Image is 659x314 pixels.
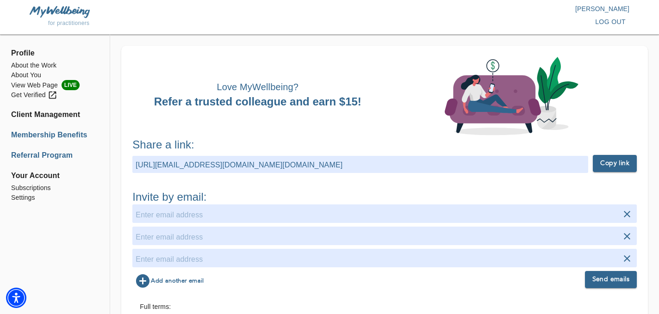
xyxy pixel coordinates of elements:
[136,252,634,267] input: Enter email address
[11,80,99,90] a: View Web PageLIVE
[592,274,629,285] strong: Send emails
[30,6,90,18] img: MyWellbeing
[6,288,26,308] div: Accessibility Menu
[11,48,99,59] span: Profile
[48,20,90,26] span: for practitioners
[11,90,99,100] a: Get Verified
[132,137,637,152] h5: Share a link:
[132,80,383,94] h6: Love MyWellbeing?
[151,276,204,286] strong: Add another email
[593,155,637,172] button: Copy link
[11,90,57,100] div: Get Verified
[11,150,99,161] a: Referral Program
[11,61,99,70] a: About the Work
[600,158,629,169] strong: Copy link
[11,109,99,120] a: Client Management
[154,95,361,108] strong: Refer a trusted colleague and earn $15!
[11,170,99,181] span: Your Account
[11,193,99,203] a: Settings
[329,4,629,13] p: [PERSON_NAME]
[11,70,99,80] a: About You
[595,16,626,28] span: log out
[445,57,578,135] img: MyWellbeing
[11,80,99,90] li: View Web Page
[136,230,634,245] input: Enter email address
[136,208,634,222] input: Enter email address
[591,13,629,31] button: log out
[62,80,80,90] span: LIVE
[11,183,99,193] a: Subscriptions
[132,190,637,204] h5: Invite by email:
[132,271,206,291] button: Add another email
[585,271,637,288] button: Send emails
[11,129,99,141] a: Membership Benefits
